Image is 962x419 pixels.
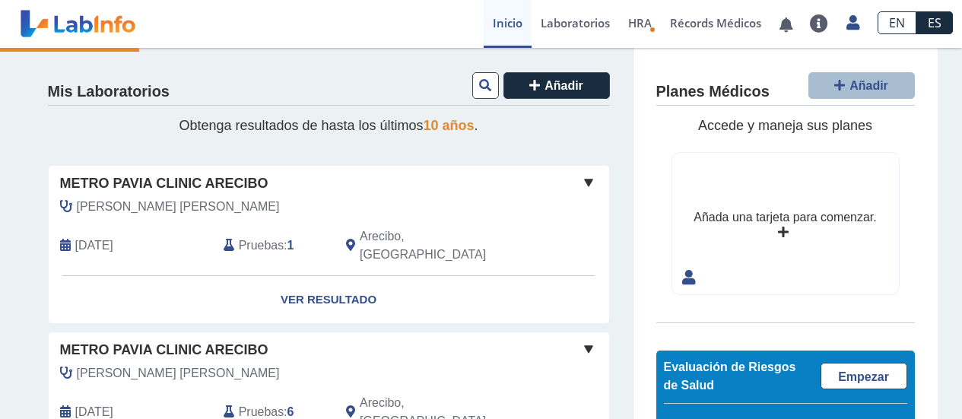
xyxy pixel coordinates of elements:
span: Añadir [544,79,583,92]
b: 6 [287,405,294,418]
span: Arecibo, PR [360,227,528,264]
span: Ramos Sanchez, Rebecca [77,198,280,216]
div: Añada una tarjeta para comenzar. [694,208,876,227]
span: Obtenga resultados de hasta los últimos . [179,118,478,133]
button: Añadir [808,72,915,99]
span: 10 años [424,118,475,133]
button: Añadir [503,72,610,99]
a: ES [916,11,953,34]
span: Añadir [849,79,888,92]
span: HRA [628,15,652,30]
a: EN [878,11,916,34]
span: Pruebas [239,236,284,255]
span: 2025-09-25 [75,236,113,255]
span: Ramos Sanchez, Rebecca [77,364,280,382]
a: Ver Resultado [49,276,609,324]
h4: Planes Médicos [656,83,770,101]
span: Accede y maneja sus planes [698,118,872,133]
b: 1 [287,239,294,252]
span: Evaluación de Riesgos de Salud [664,360,796,392]
span: Empezar [838,370,889,383]
span: Metro Pavia Clinic Arecibo [60,340,268,360]
h4: Mis Laboratorios [48,83,170,101]
div: : [212,227,335,264]
span: Metro Pavia Clinic Arecibo [60,173,268,194]
a: Empezar [821,363,907,389]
